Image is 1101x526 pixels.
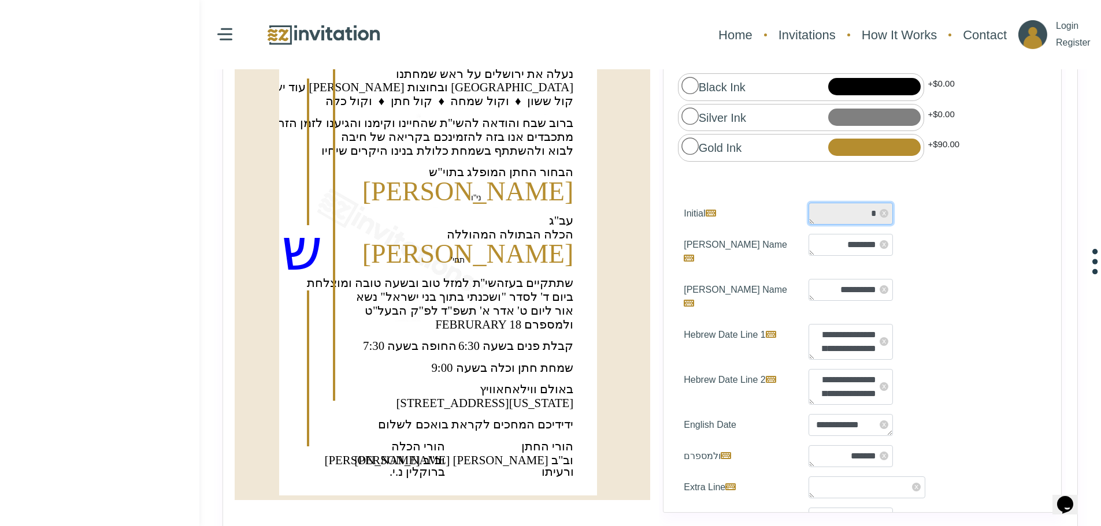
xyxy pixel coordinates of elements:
img: ico_account.png [1018,20,1047,49]
span: x [880,382,888,391]
a: How It Works [856,20,943,50]
a: Contact [957,20,1013,50]
text: ‏[PERSON_NAME]‏ [362,239,573,268]
text: ‏קול ששון ♦ וקול שמחה ♦ קול חתן ♦ וקול כלה‏ [325,94,573,107]
text: ‏שתתקיים בעזהשי''ת למזל טוב ובשעה טובה ומוצלחת‏ [307,276,574,289]
label: Hebrew Date Line 1 [675,324,800,360]
input: Gold Ink [681,137,698,154]
span: x [880,337,888,346]
div: +$0.00 [924,104,959,132]
label: Black Ink [681,77,746,96]
p: Login Register [1056,18,1091,51]
span: x [912,483,921,491]
text: ‏[PERSON_NAME]‏ [362,177,573,206]
text: ‏באולם ווילאחאוויץ‏ [480,382,573,396]
text: ‏הבחור החתן המופלג בתוי"ש‏ [429,165,573,178]
text: ‏ש‏ [281,218,322,282]
iframe: chat widget [1052,480,1089,514]
label: Extra Line [675,476,800,498]
span: x [880,452,888,460]
label: Gold Ink [681,137,742,156]
text: ‏מתכבדים אנו בזה להזמינכם בקריאה של חיבה‏ [341,130,573,143]
span: x [880,285,888,294]
div: +$90.00 [924,134,964,162]
a: Home [713,20,758,50]
label: [PERSON_NAME] Name [675,279,800,315]
input: Silver Ink [681,107,698,124]
text: FEBRURARY 18 ולמספרם [435,318,573,331]
text: [STREET_ADDRESS][US_STATE] [396,396,573,409]
text: ‏אור ליום ט' אדר א' תשפ"ד לפ"ק הבעל"ט‏ [365,304,573,317]
text: ‏ני"ו‏ [471,193,482,202]
input: Black Ink [681,77,698,94]
span: x [880,240,888,249]
text: 7:30 החופה בשעה [363,339,457,352]
text: ‏[PERSON_NAME] [PERSON_NAME] וב"ב‏ [354,453,573,467]
a: Invitations [773,20,841,50]
text: ‏נעלה את ירושלים על ראש שמחתנו‏ [396,67,573,80]
text: ‏הכלה הבתולה המהוללה‏ [447,227,573,241]
label: ולמספרם [675,445,800,467]
text: ‏ברוקלין נ.י.‏ [390,465,446,478]
label: [PERSON_NAME] Name [675,234,800,270]
label: English Date [675,414,800,436]
text: ‏[PERSON_NAME] וב"ב‏ [325,453,446,467]
text: ‏ברוב שבח והודאה להשי''ת שהחיינו וקימנו והגיענו לזמן הזה‏ [277,116,573,129]
text: ‏ביום ד' לסדר "ושכנתי בתוך בני ישראל" נשא‏ [356,290,573,303]
text: ‏ידידיכם המחכים לקראת בואכם לשלום‏ [378,417,573,431]
text: ‏לבוא ולהשתתף בשמחת כלולת בנינו היקרים שיחיו‏ [321,144,573,157]
span: x [880,420,888,429]
label: Silver Ink [681,107,746,126]
text: ‏הורי הכלה‏ [391,439,445,453]
text: 6:30 קבלת פנים בשעה [458,339,574,352]
label: Hebrew Date Line 2 [675,369,800,405]
text: ‏הורי החתן‏ [521,439,573,453]
text: ‏שמחת חתן וכלה בשעה 9:00‏ [431,361,573,374]
label: Initial [675,203,800,225]
text: ‏תחי'‏ [451,256,465,264]
img: logo.png [266,23,381,47]
text: ‏ורעיתו‏ [542,465,574,478]
div: +$0.00 [924,73,959,101]
text: ‏עב"ג‏ [549,214,574,227]
text: ‏עוד ישמע בערי [PERSON_NAME] ובחוצות [GEOGRAPHIC_DATA]‏ [231,80,573,94]
span: x [880,209,888,218]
